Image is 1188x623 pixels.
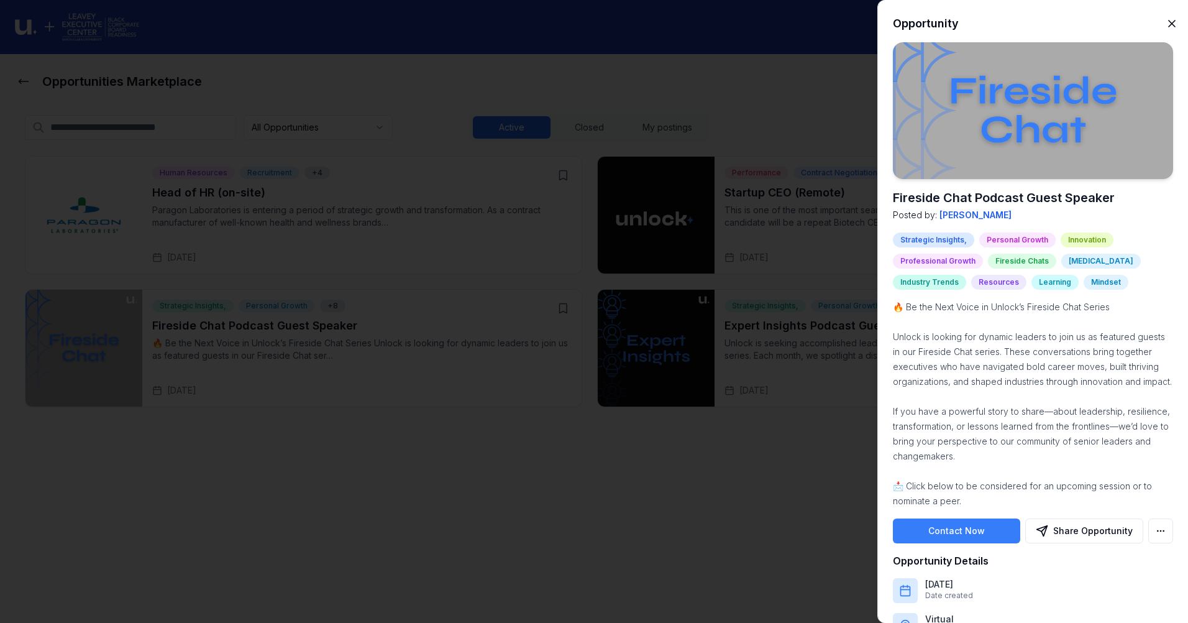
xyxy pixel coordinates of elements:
div: Professional Growth [893,254,983,269]
button: More actions [1148,519,1173,543]
div: Fireside Chats [988,254,1056,269]
div: Resources [971,275,1026,290]
div: Strategic Insights, [893,233,974,247]
p: Sep 17, 2025 [925,578,973,591]
p: Posted by: [893,209,1173,221]
div: Industry Trends [893,275,966,290]
button: Contact Now [893,519,1020,543]
h2: Fireside Chat Podcast Guest Speaker [893,189,1173,206]
button: Share Opportunity [1025,519,1143,543]
div: Mindset [1084,275,1128,290]
div: [MEDICAL_DATA] [1061,254,1141,269]
span: [PERSON_NAME] [939,210,1012,220]
p: 🔥 Be the Next Voice in Unlock’s Fireside Chat Series Unlock is looking for dynamic leaders to joi... [893,300,1173,509]
h4: Opportunity Details [893,553,1173,568]
div: Learning [1031,275,1079,290]
div: Innovation [1061,233,1113,247]
div: Personal Growth [979,233,1056,247]
h2: Opportunity [893,15,959,32]
img: Fireside Chat Podcast Guest Speaker [893,42,1173,179]
p: Date created [925,591,973,601]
